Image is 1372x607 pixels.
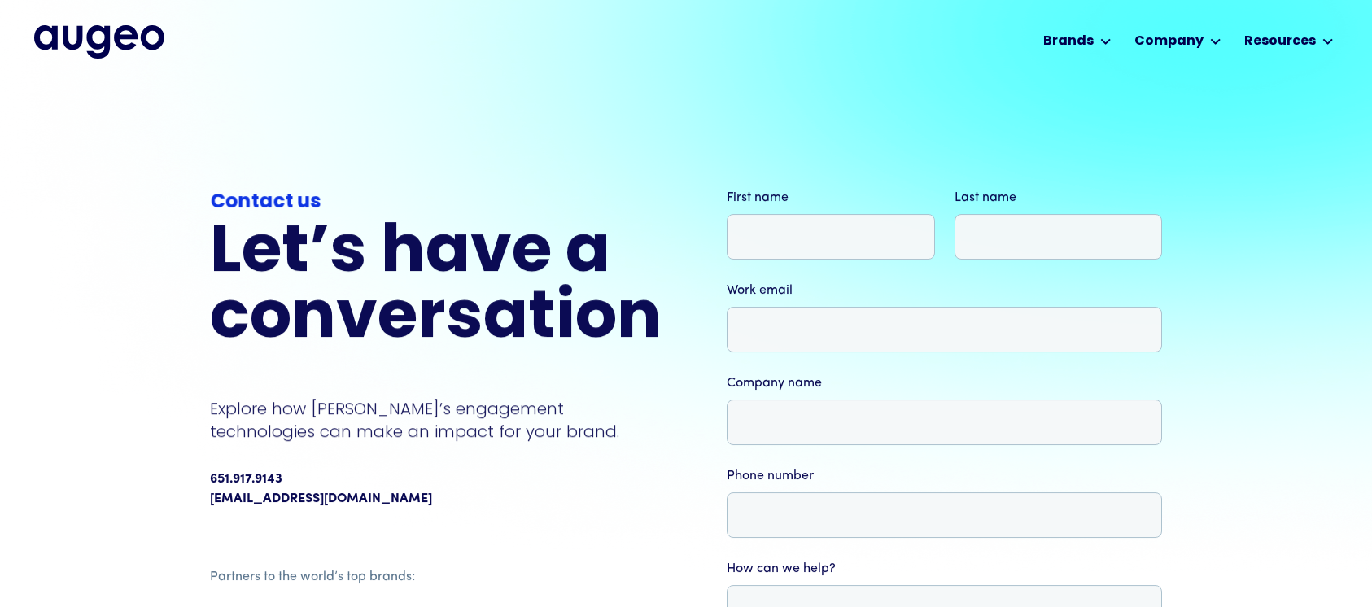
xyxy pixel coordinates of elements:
label: Last name [955,188,1163,207]
a: home [34,25,164,58]
div: Resources [1244,32,1316,51]
div: Partners to the world’s top brands: [210,567,654,587]
label: Work email [727,281,1162,300]
label: Company name [727,373,1162,393]
div: Contact us [211,188,662,217]
p: Explore how [PERSON_NAME]’s engagement technologies can make an impact for your brand. [210,397,662,443]
div: Brands [1043,32,1094,51]
div: Company [1134,32,1204,51]
h2: Let’s have a conversation [210,221,662,353]
div: 651.917.9143 [210,469,282,489]
a: [EMAIL_ADDRESS][DOMAIN_NAME] [210,489,432,509]
label: How can we help? [727,559,1162,579]
label: Phone number [727,466,1162,486]
label: First name [727,188,935,207]
img: Augeo's full logo in midnight blue. [34,25,164,58]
